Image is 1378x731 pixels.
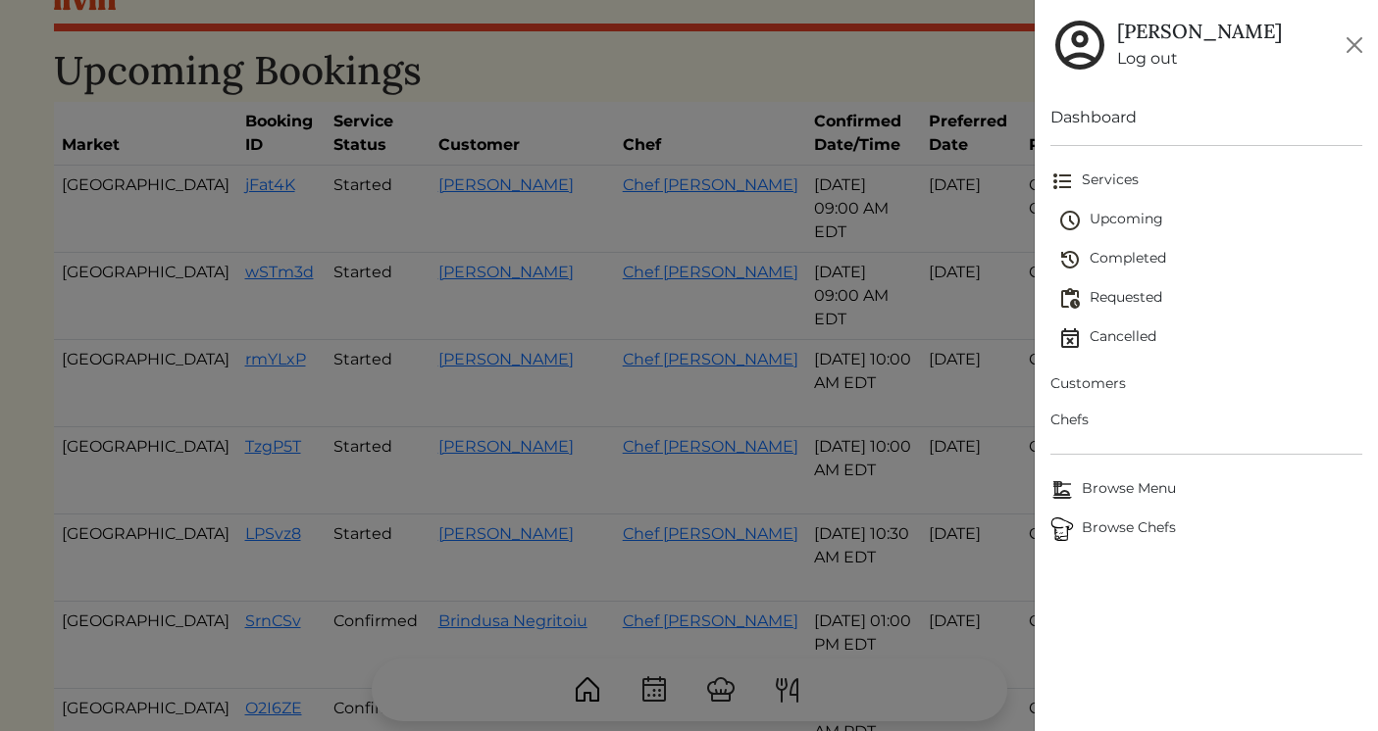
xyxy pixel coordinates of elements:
img: event_cancelled-67e280bd0a9e072c26133efab016668ee6d7272ad66fa3c7eb58af48b074a3a4.svg [1058,326,1082,350]
span: Customers [1050,373,1362,394]
a: ChefsBrowse Chefs [1050,510,1362,549]
span: Upcoming [1058,209,1362,232]
a: Customers [1050,365,1362,402]
a: Requested [1058,279,1362,318]
span: Completed [1058,248,1362,271]
img: history-2b446bceb7e0f53b931186bf4c1776ac458fe31ad3b688388ec82af02103cd45.svg [1058,248,1082,271]
span: Services [1050,170,1362,193]
span: Cancelled [1058,326,1362,350]
a: Upcoming [1058,201,1362,240]
button: Close [1339,29,1370,61]
h5: [PERSON_NAME] [1117,20,1282,43]
a: Services [1050,162,1362,201]
img: format_list_bulleted-ebc7f0161ee23162107b508e562e81cd567eeab2455044221954b09d19068e74.svg [1050,170,1074,193]
span: Browse Chefs [1050,517,1362,541]
a: Completed [1058,240,1362,279]
span: Requested [1058,287,1362,311]
img: schedule-fa401ccd6b27cf58db24c3bb5584b27dcd8bd24ae666a918e1c6b4ae8c451a22.svg [1058,209,1082,232]
a: Chefs [1050,402,1362,438]
img: user_account-e6e16d2ec92f44fc35f99ef0dc9cddf60790bfa021a6ecb1c896eb5d2907b31c.svg [1050,16,1109,74]
img: Browse Menu [1050,478,1074,502]
a: Cancelled [1058,318,1362,358]
img: Browse Chefs [1050,517,1074,541]
a: Dashboard [1050,106,1362,129]
span: Browse Menu [1050,478,1362,502]
a: Log out [1117,47,1282,71]
a: Browse MenuBrowse Menu [1050,470,1362,510]
img: pending_actions-fd19ce2ea80609cc4d7bbea353f93e2f363e46d0f816104e4e0650fdd7f915cf.svg [1058,287,1082,311]
span: Chefs [1050,410,1362,430]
